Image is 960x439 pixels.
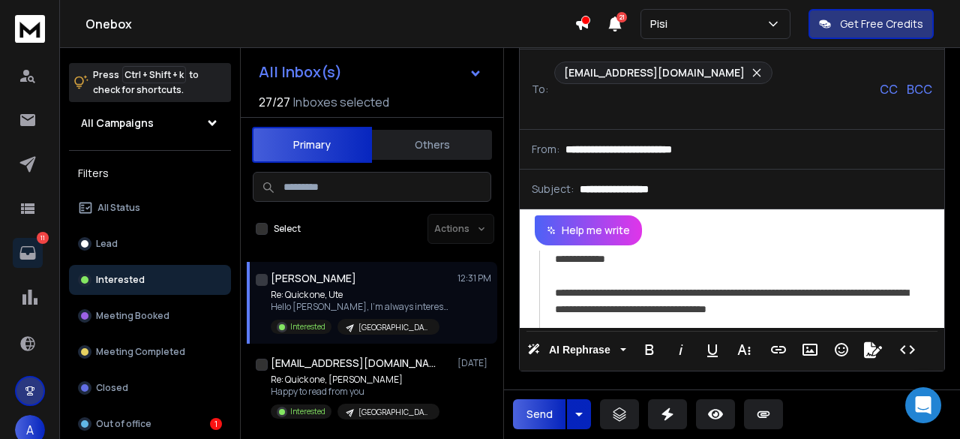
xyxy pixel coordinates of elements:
h1: All Inbox(s) [259,65,342,80]
button: Out of office1 [69,409,231,439]
h1: [EMAIL_ADDRESS][DOMAIN_NAME] [271,356,436,371]
p: Interested [290,321,325,332]
p: CC [880,80,898,98]
button: All Status [69,193,231,223]
button: Help me write [535,215,642,245]
button: More Text [730,335,758,365]
h3: Filters [69,163,231,184]
p: To: [532,82,548,97]
h1: Onebox [85,15,574,33]
p: Meeting Completed [96,346,185,358]
button: Meeting Completed [69,337,231,367]
span: Ctrl + Shift + k [122,66,186,83]
span: AI Rephrase [546,344,613,356]
button: All Inbox(s) [247,57,494,87]
p: All Status [97,202,140,214]
span: 21 [616,12,627,23]
span: 27 / 27 [259,93,290,111]
p: [DATE] [457,357,491,369]
button: Emoticons [827,335,856,365]
p: [GEOGRAPHIC_DATA] [358,407,430,418]
p: Get Free Credits [840,17,923,32]
p: Pisi [650,17,673,32]
button: Lead [69,229,231,259]
button: Insert Image (Ctrl+P) [796,335,824,365]
button: Primary [252,127,372,163]
button: All Campaigns [69,108,231,138]
button: Others [372,128,492,161]
p: [EMAIL_ADDRESS][DOMAIN_NAME] [564,65,745,80]
button: Get Free Credits [808,9,934,39]
p: Interested [96,274,145,286]
p: 12:31 PM [457,272,491,284]
button: Closed [69,373,231,403]
label: Select [274,223,301,235]
p: From: [532,142,559,157]
p: Press to check for shortcuts. [93,68,199,98]
h1: [PERSON_NAME] [271,271,356,286]
p: Out of office [96,418,151,430]
img: logo [15,15,45,43]
p: [GEOGRAPHIC_DATA] [358,322,430,333]
p: Happy to read from you [271,386,439,398]
div: Open Intercom Messenger [905,387,941,423]
div: 1 [210,418,222,430]
p: Meeting Booked [96,310,169,322]
p: Lead [96,238,118,250]
button: Insert Link (Ctrl+K) [764,335,793,365]
p: 11 [37,232,49,244]
h3: Inboxes selected [293,93,389,111]
button: Meeting Booked [69,301,231,331]
h1: All Campaigns [81,116,154,131]
p: Subject: [532,182,574,197]
p: Hello [PERSON_NAME], I'm always interested [271,301,451,313]
button: Interested [69,265,231,295]
button: Underline (Ctrl+U) [698,335,727,365]
p: Re: Quick one, Ute [271,289,451,301]
p: Re: Quick one, [PERSON_NAME] [271,374,439,386]
button: Code View [893,335,922,365]
p: Closed [96,382,128,394]
p: Interested [290,406,325,417]
button: Signature [859,335,887,365]
button: AI Rephrase [524,335,629,365]
button: Send [513,399,565,429]
a: 11 [13,238,43,268]
p: BCC [907,80,932,98]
